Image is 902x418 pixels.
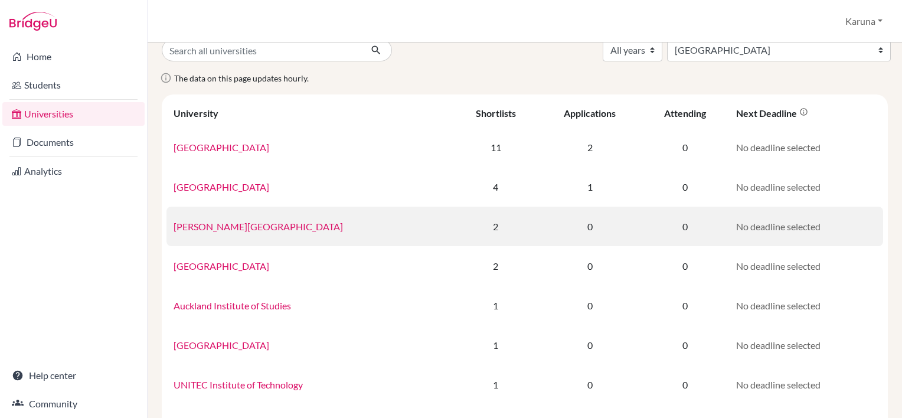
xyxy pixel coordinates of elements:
[564,107,616,119] div: Applications
[642,246,729,286] td: 0
[174,221,343,232] a: [PERSON_NAME][GEOGRAPHIC_DATA]
[538,286,642,325] td: 0
[453,207,538,246] td: 2
[736,107,808,119] div: Next deadline
[166,99,453,128] th: University
[538,128,642,167] td: 2
[9,12,57,31] img: Bridge-U
[2,73,145,97] a: Students
[736,260,821,272] span: No deadline selected
[2,102,145,126] a: Universities
[736,300,821,311] span: No deadline selected
[453,286,538,325] td: 1
[453,167,538,207] td: 4
[642,325,729,365] td: 0
[538,167,642,207] td: 1
[538,325,642,365] td: 0
[736,142,821,153] span: No deadline selected
[453,128,538,167] td: 11
[453,325,538,365] td: 1
[538,207,642,246] td: 0
[2,392,145,416] a: Community
[736,221,821,232] span: No deadline selected
[2,159,145,183] a: Analytics
[2,45,145,68] a: Home
[174,181,269,192] a: [GEOGRAPHIC_DATA]
[453,365,538,404] td: 1
[736,339,821,351] span: No deadline selected
[840,10,888,32] button: Karuna
[476,107,516,119] div: Shortlists
[538,246,642,286] td: 0
[642,128,729,167] td: 0
[538,365,642,404] td: 0
[642,286,729,325] td: 0
[174,142,269,153] a: [GEOGRAPHIC_DATA]
[453,246,538,286] td: 2
[174,339,269,351] a: [GEOGRAPHIC_DATA]
[642,167,729,207] td: 0
[2,364,145,387] a: Help center
[162,39,361,61] input: Search all universities
[2,130,145,154] a: Documents
[174,260,269,272] a: [GEOGRAPHIC_DATA]
[642,365,729,404] td: 0
[736,379,821,390] span: No deadline selected
[642,207,729,246] td: 0
[174,73,309,83] span: The data on this page updates hourly.
[174,379,303,390] a: UNITEC Institute of Technology
[174,300,291,311] a: Auckland Institute of Studies
[736,181,821,192] span: No deadline selected
[664,107,706,119] div: Attending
